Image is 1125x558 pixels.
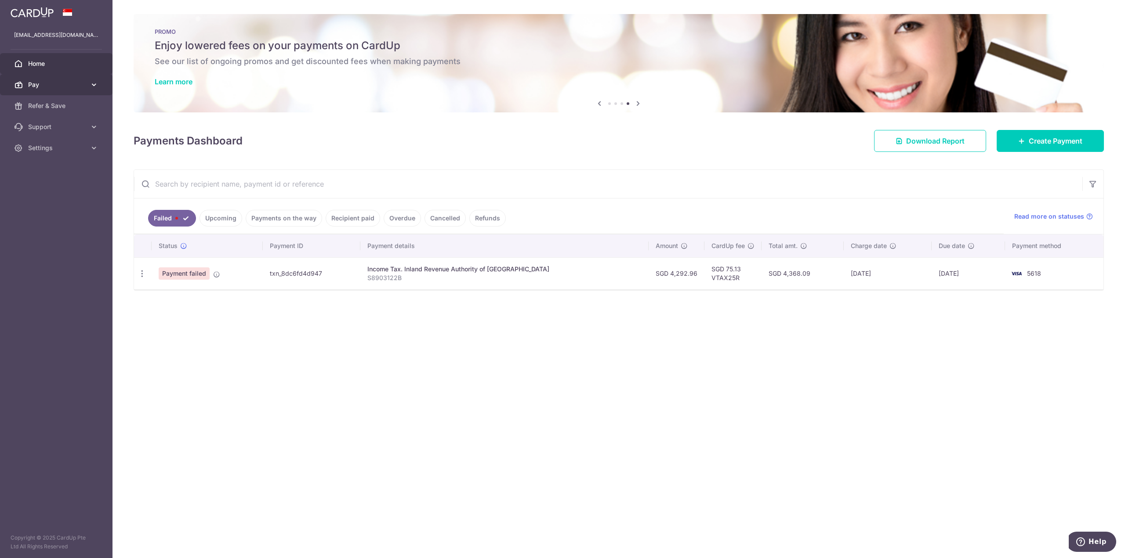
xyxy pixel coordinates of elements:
span: Status [159,241,178,250]
input: Search by recipient name, payment id or reference [134,170,1082,198]
span: Payment failed [159,267,210,280]
th: Payment method [1005,234,1103,257]
span: Download Report [906,136,965,146]
p: PROMO [155,28,1083,35]
span: Due date [939,241,965,250]
span: Create Payment [1029,136,1082,146]
td: txn_8dc6fd4d947 [263,257,360,289]
a: Create Payment [997,130,1104,152]
a: Recipient paid [326,210,380,227]
a: Cancelled [425,210,466,227]
th: Payment ID [263,234,360,257]
a: Read more on statuses [1014,212,1093,221]
span: Home [28,59,86,68]
a: Overdue [384,210,421,227]
span: CardUp fee [711,241,745,250]
img: Latest Promos banner [134,14,1104,112]
iframe: Opens a widget where you can find more information [1069,532,1116,554]
span: 5618 [1027,270,1041,277]
th: Payment details [360,234,649,257]
td: SGD 4,368.09 [762,257,844,289]
span: Pay [28,80,86,89]
span: Charge date [851,241,887,250]
td: SGD 4,292.96 [649,257,704,289]
img: CardUp [11,7,54,18]
span: Refer & Save [28,101,86,110]
a: Payments on the way [246,210,322,227]
div: Income Tax. Inland Revenue Authority of [GEOGRAPHIC_DATA] [367,265,642,274]
a: Refunds [469,210,506,227]
h6: See our list of ongoing promos and get discounted fees when making payments [155,56,1083,67]
td: [DATE] [844,257,932,289]
a: Download Report [874,130,986,152]
a: Failed [148,210,196,227]
td: SGD 75.13 VTAX25R [704,257,762,289]
span: Settings [28,144,86,152]
span: Amount [656,241,678,250]
span: Total amt. [769,241,798,250]
h4: Payments Dashboard [134,133,243,149]
a: Learn more [155,77,192,86]
td: [DATE] [932,257,1005,289]
img: Bank Card [1008,268,1025,279]
span: Read more on statuses [1014,212,1084,221]
p: [EMAIL_ADDRESS][DOMAIN_NAME] [14,31,98,40]
a: Upcoming [200,210,242,227]
p: S8903122B [367,274,642,282]
h5: Enjoy lowered fees on your payments on CardUp [155,39,1083,53]
span: Support [28,122,86,131]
